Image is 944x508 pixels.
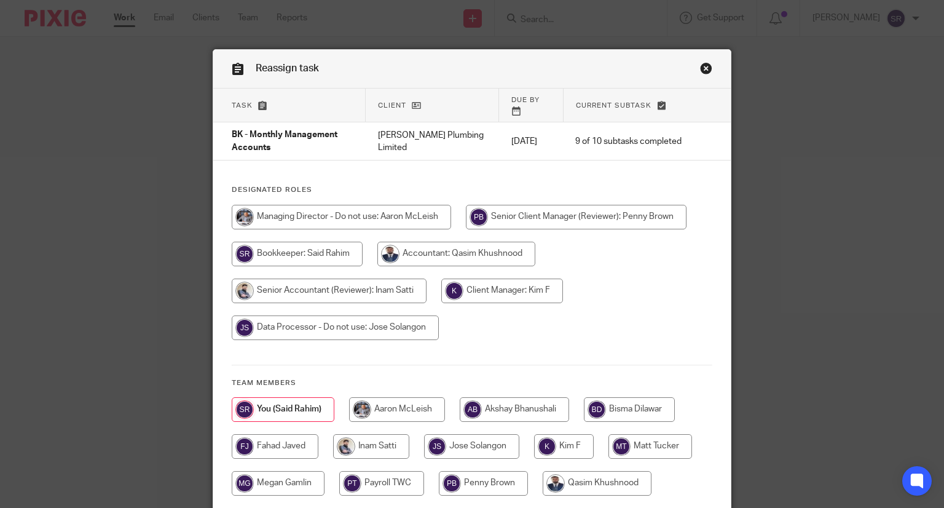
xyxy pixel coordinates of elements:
td: 9 of 10 subtasks completed [563,122,694,161]
span: Current subtask [576,102,651,109]
a: Close this dialog window [700,62,712,79]
p: [DATE] [511,135,551,148]
span: Task [232,102,253,109]
h4: Team members [232,378,713,388]
h4: Designated Roles [232,185,713,195]
p: [PERSON_NAME] Plumbing Limited [378,129,487,154]
span: BK - Monthly Management Accounts [232,131,337,153]
span: Due by [511,97,540,103]
span: Client [378,102,406,109]
span: Reassign task [256,63,319,73]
